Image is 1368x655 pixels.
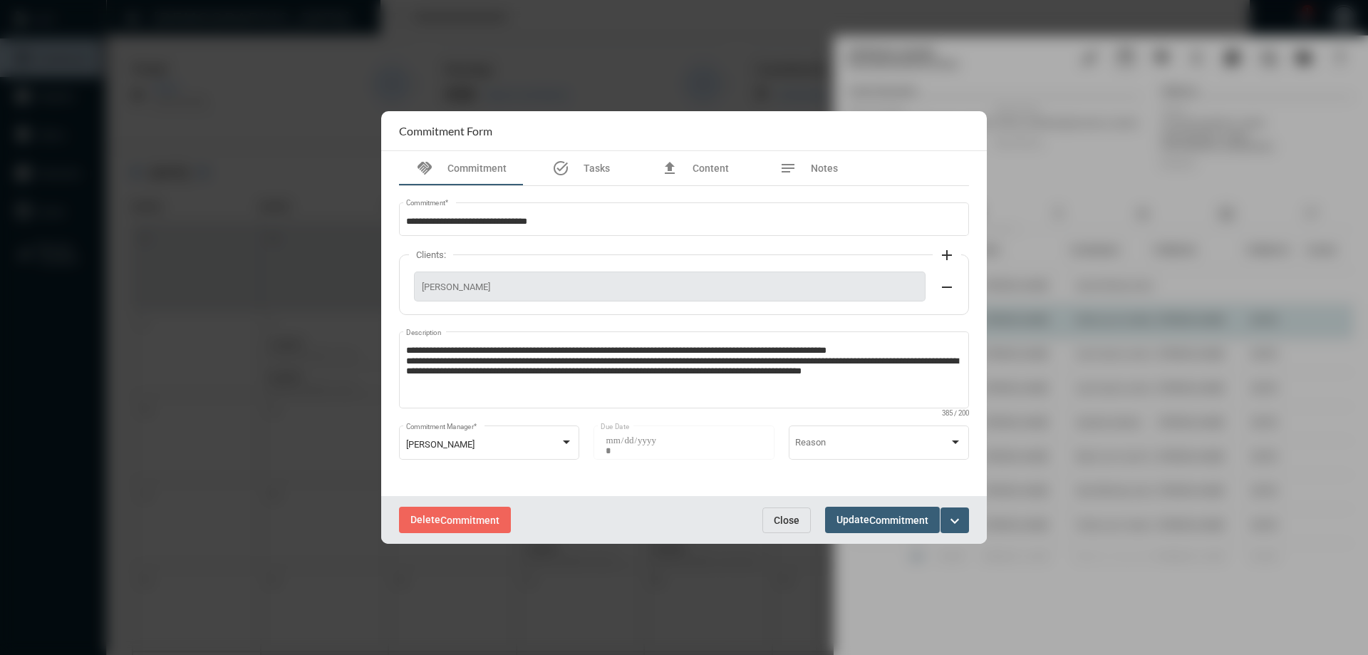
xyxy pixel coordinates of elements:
span: [PERSON_NAME] [422,282,918,292]
span: Commitment [447,163,507,174]
span: Notes [811,163,838,174]
span: Close [774,515,799,526]
mat-icon: add [938,247,955,264]
span: Update [836,514,928,525]
span: Delete [410,514,499,525]
span: [PERSON_NAME] [406,439,475,450]
mat-icon: handshake [416,160,433,177]
span: Tasks [584,163,610,174]
mat-icon: task_alt [552,160,569,177]
span: Commitment [440,515,499,526]
h2: Commitment Form [399,124,492,138]
mat-icon: remove [938,279,955,296]
mat-icon: notes [779,160,797,177]
mat-icon: expand_more [946,512,963,530]
button: DeleteCommitment [399,507,511,533]
mat-hint: 385 / 200 [942,410,969,418]
span: Commitment [869,515,928,526]
button: Close [762,507,811,533]
mat-icon: file_upload [661,160,678,177]
span: Content [693,163,729,174]
button: UpdateCommitment [825,507,940,533]
label: Clients: [409,249,453,260]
